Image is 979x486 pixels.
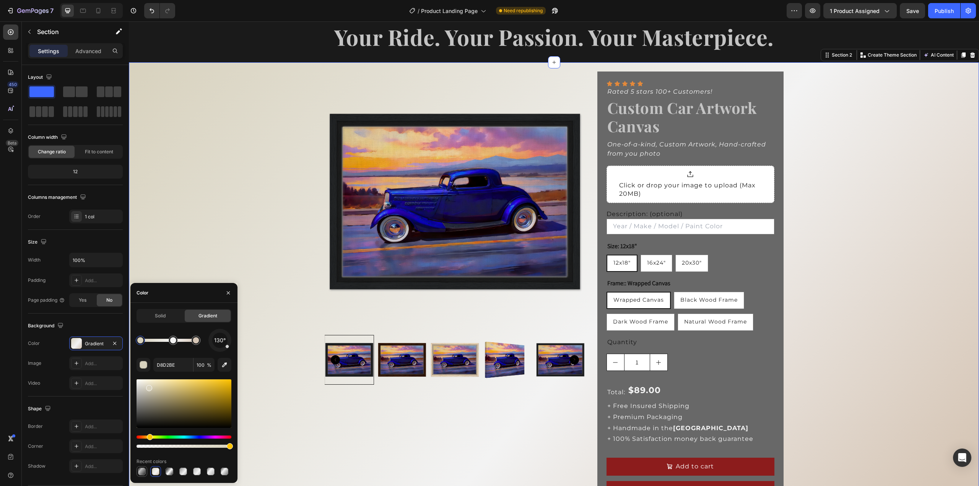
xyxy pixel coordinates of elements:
[28,72,54,83] div: Layout
[106,297,112,304] span: No
[6,140,18,146] div: Beta
[28,463,46,470] div: Shadow
[198,312,217,319] span: Gradient
[28,380,40,387] div: Video
[50,6,54,15] p: 7
[495,333,521,349] input: quantity
[214,336,226,345] span: 130°
[935,7,954,15] div: Publish
[28,277,46,284] div: Padding
[70,253,122,267] input: Auto
[85,148,113,155] span: Fit to content
[551,275,609,282] span: Black Wood Frame
[129,21,979,486] iframe: Design area
[544,403,620,410] strong: [GEOGRAPHIC_DATA]
[418,7,420,15] span: /
[202,334,211,343] button: Carousel Back Arrow
[906,8,919,14] span: Save
[28,257,41,263] div: Width
[484,297,539,304] span: Dark Wood Frame
[928,3,960,18] button: Publish
[900,3,925,18] button: Save
[793,29,826,38] button: AI Content
[137,289,148,296] div: Color
[478,333,495,349] button: decrement
[553,238,573,245] span: 20x30"
[28,423,43,430] div: Border
[28,360,41,367] div: Image
[85,443,121,450] div: Add...
[28,237,48,247] div: Size
[478,316,646,326] div: Quantity
[28,340,40,347] div: Color
[521,333,538,349] button: increment
[485,275,535,282] span: Wrapped Canvas
[85,423,121,430] div: Add...
[28,192,88,203] div: Columns management
[478,76,646,115] h2: Custom Car Artwork Canvas
[37,27,100,36] p: Section
[478,67,584,74] i: Rated 5 stars 100+ Customers!
[478,257,542,267] legend: Frame:: Wrapped Canvas
[155,312,166,319] span: Solid
[28,297,65,304] div: Page padding
[739,30,788,37] p: Create Theme Section
[478,189,554,196] label: Description: (optional)
[518,238,537,245] span: 16x24"
[28,404,52,414] div: Shape
[441,334,450,343] button: Carousel Next Arrow
[195,50,456,310] img: e2ad4610-ae56-4bd9-bdd8-2db6d217c486
[38,148,66,155] span: Change ratio
[485,238,502,245] span: 12x18"
[85,277,121,284] div: Add...
[137,436,231,439] div: Hue
[547,441,585,449] div: Add to cart
[701,30,725,37] div: Section 2
[301,314,351,363] img: 9cd58efa-87a4-44fc-8ac7-67d021cbd6d9
[85,213,121,220] div: 1 col
[75,47,101,55] p: Advanced
[85,360,121,367] div: Add...
[478,401,645,413] p: + Handmade in the
[478,436,646,454] button: Add to cart
[144,3,175,18] div: Undo/Redo
[478,379,645,390] p: + Free Insured Shipping
[504,7,543,14] span: Need republishing
[28,443,43,450] div: Corner
[29,166,121,177] div: 12
[85,340,107,347] div: Gradient
[38,47,59,55] p: Settings
[953,449,971,467] div: Open Intercom Messenger
[28,132,68,143] div: Column width
[478,412,645,423] p: + 100% Satisfaction money back guarantee
[79,297,86,304] span: Yes
[28,213,41,220] div: Order
[3,3,57,18] button: 7
[478,219,509,230] legend: Size: 12x18"
[544,464,579,473] div: BUY NOW
[478,390,645,401] p: + Premium Packaging
[28,321,65,331] div: Background
[207,362,211,369] span: %
[478,367,496,375] p: Total:
[153,358,193,372] input: Eg: FFFFFF
[407,314,456,363] img: d9f11828-23d1-4a76-9950-38df2ceed3c3
[830,7,880,15] span: 1 product assigned
[555,297,618,304] span: Natural Wood Frame
[7,81,18,88] div: 450
[354,314,403,363] img: 951e5c03-550a-4e1c-bca4-f3effd1c3535
[478,197,646,213] input: Year / Make / Model / Paint Color
[248,314,298,363] img: 9a5a69d6-2c31-4a48-8746-27db9266924f
[85,463,121,470] div: Add...
[499,362,533,376] div: $89.00
[85,380,121,387] div: Add...
[823,3,897,18] button: 1 product assigned
[478,119,637,136] i: One-of-a-kind, Custom Artwork, Hand-crafted from you photo
[478,460,646,477] button: BUY NOW
[490,160,633,177] div: Click or drop your image to upload (Max 20MB)
[137,458,166,465] div: Recent colors
[421,7,478,15] span: Product Landing Page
